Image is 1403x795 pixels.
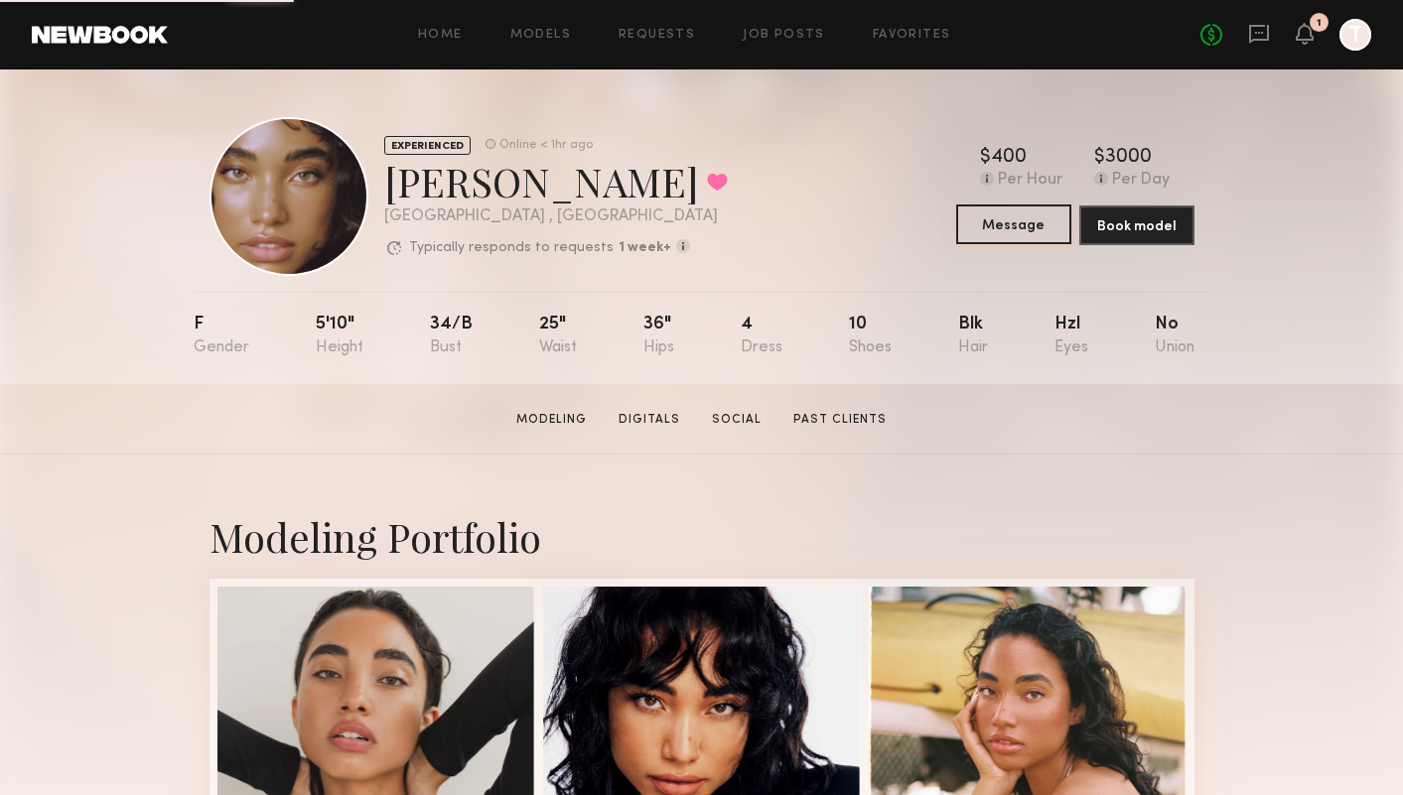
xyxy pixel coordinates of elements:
div: 5'10" [316,316,363,356]
div: [GEOGRAPHIC_DATA] , [GEOGRAPHIC_DATA] [384,208,728,225]
div: Hzl [1054,316,1088,356]
div: 10 [849,316,892,356]
div: [PERSON_NAME] [384,155,728,207]
button: Message [956,204,1071,244]
p: Typically responds to requests [409,241,614,255]
div: No [1155,316,1194,356]
div: 4 [741,316,782,356]
a: Favorites [873,29,951,42]
div: 400 [991,148,1027,168]
div: $ [980,148,991,168]
a: Requests [619,29,695,42]
div: 36" [643,316,674,356]
div: Modeling Portfolio [210,510,1194,563]
a: Job Posts [743,29,825,42]
div: $ [1094,148,1105,168]
div: Blk [958,316,988,356]
b: 1 week+ [619,241,671,255]
div: F [194,316,249,356]
a: Social [704,411,770,429]
a: Modeling [508,411,595,429]
div: Per Hour [998,172,1062,190]
a: Past Clients [785,411,895,429]
div: EXPERIENCED [384,136,471,155]
div: 1 [1317,18,1322,29]
div: 3000 [1105,148,1152,168]
div: 34/b [430,316,473,356]
div: Online < 1hr ago [499,139,593,152]
button: Book model [1079,205,1194,245]
a: Digitals [611,411,688,429]
div: Per Day [1112,172,1170,190]
div: 25" [539,316,577,356]
a: Home [418,29,463,42]
a: Models [510,29,571,42]
a: T [1339,19,1371,51]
